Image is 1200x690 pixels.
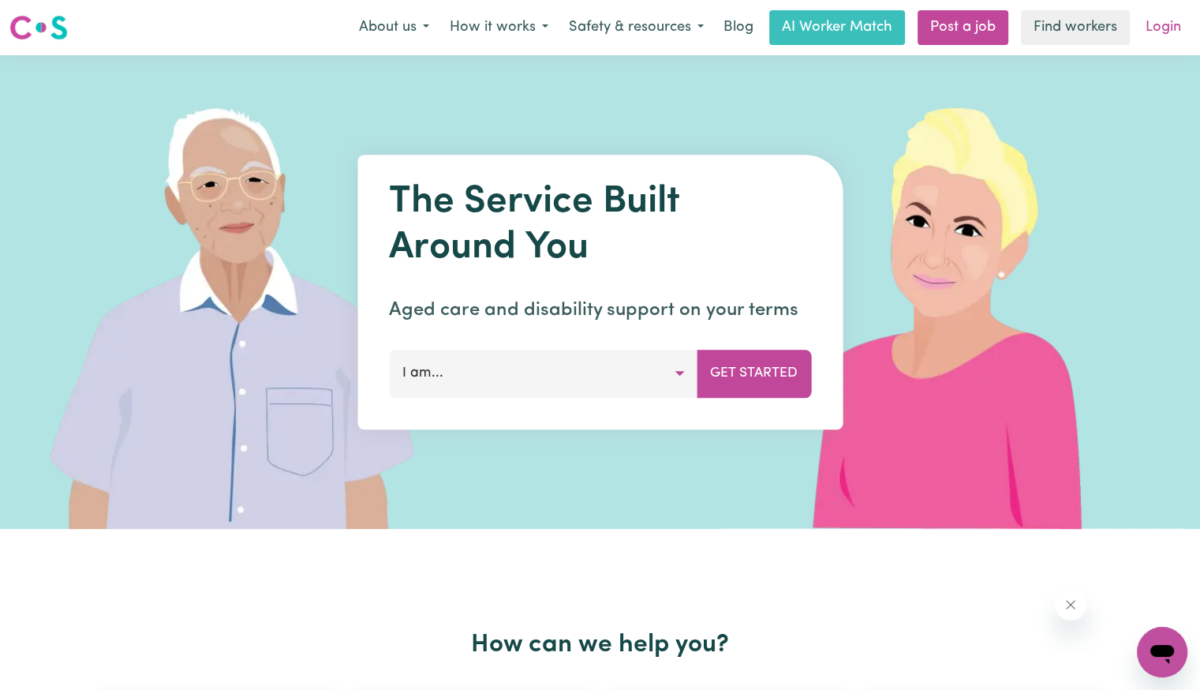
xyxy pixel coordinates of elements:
[769,10,905,45] a: AI Worker Match
[918,10,1008,45] a: Post a job
[9,9,68,46] a: Careseekers logo
[349,11,439,44] button: About us
[389,296,811,324] p: Aged care and disability support on your terms
[439,11,559,44] button: How it works
[9,11,95,24] span: Need any help?
[89,630,1112,660] h2: How can we help you?
[1021,10,1130,45] a: Find workers
[389,350,697,397] button: I am...
[714,10,763,45] a: Blog
[559,11,714,44] button: Safety & resources
[1055,589,1086,621] iframe: Close message
[1136,10,1191,45] a: Login
[389,180,811,271] h1: The Service Built Around You
[1137,627,1187,677] iframe: Button to launch messaging window
[697,350,811,397] button: Get Started
[9,13,68,42] img: Careseekers logo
